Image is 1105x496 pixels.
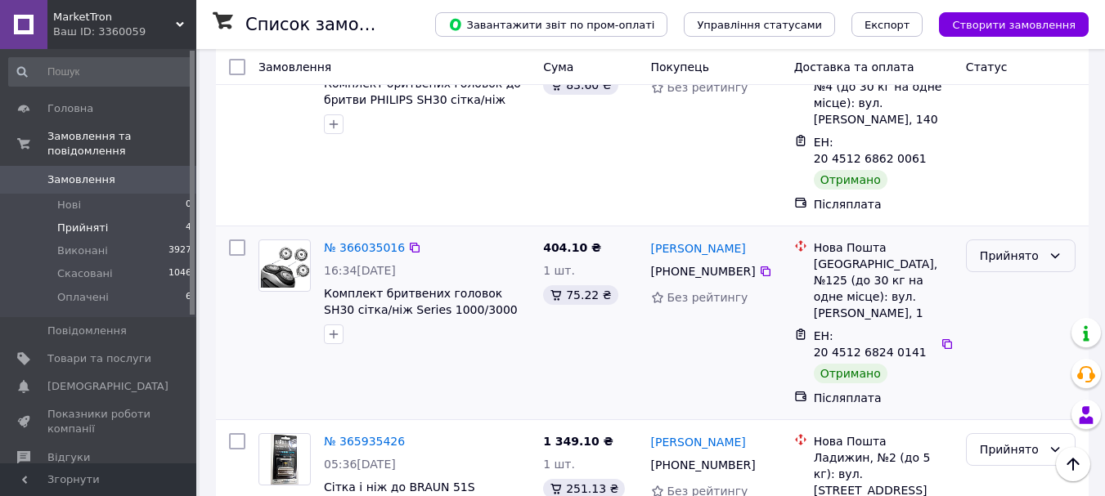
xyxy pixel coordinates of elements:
span: Замовлення та повідомлення [47,129,196,159]
span: Головна [47,101,93,116]
a: Фото товару [258,239,311,292]
span: 404.10 ₴ [543,241,601,254]
span: 1 шт. [543,264,575,277]
a: Комплект бритвених головок SH30 сітка/ніж Series 1000/3000 [324,287,518,316]
span: Управління статусами [697,19,822,31]
span: 0 [186,198,191,212]
span: Замовлення [47,172,115,187]
span: Виконані [57,244,108,258]
span: Cума [543,60,573,74]
div: [GEOGRAPHIC_DATA], №125 (до 30 кг на одне місце): вул. [PERSON_NAME], 1 [814,256,953,321]
span: Замовлення [258,60,331,74]
span: [DEMOGRAPHIC_DATA] [47,379,168,394]
div: 83.60 ₴ [543,75,618,95]
button: Управління статусами [684,12,835,37]
span: 1 349.10 ₴ [543,435,613,448]
span: Показники роботи компанії [47,407,151,436]
div: Нова Пошта [814,239,953,256]
span: Прийняті [57,221,108,235]
div: Отримано [814,364,887,383]
span: 6 [186,290,191,305]
span: 16:34[DATE] [324,264,396,277]
button: Завантажити звіт по пром-оплаті [435,12,667,37]
a: Створити замовлення [923,17,1089,30]
div: Нова Пошта [814,433,953,449]
span: [PHONE_NUMBER] [651,458,756,471]
span: ЕН: 20 4512 6862 0061 [814,136,927,165]
img: Фото товару [271,434,299,485]
div: 75.22 ₴ [543,285,618,305]
span: 3927 [168,244,191,258]
div: м. [GEOGRAPHIC_DATA] ([GEOGRAPHIC_DATA].), №4 (до 30 кг на одне місце): вул. [PERSON_NAME], 140 [814,46,953,127]
span: ЕН: 20 4512 6824 0141 [814,329,927,359]
span: 1 шт. [543,458,575,471]
div: Прийнято [980,440,1042,458]
span: Без рейтингу [667,81,748,94]
div: Післяплата [814,390,953,406]
span: Скасовані [57,266,113,281]
span: 4 [186,221,191,235]
span: Оплачені [57,290,109,305]
span: Товари та послуги [47,351,151,366]
a: № 365935426 [324,435,405,448]
a: [PERSON_NAME] [651,240,746,257]
button: Експорт [851,12,923,37]
span: Доставка та оплата [794,60,914,74]
button: Створити замовлення [939,12,1089,37]
span: Повідомлення [47,324,127,338]
span: Без рейтингу [667,291,748,304]
div: Післяплата [814,196,953,212]
span: [PHONE_NUMBER] [651,265,756,278]
a: Комплект бритвених головок до бритви PHILIPS SH30 сітка/ніж Series 1000/3000 філіпс [324,77,521,123]
span: 1046 [168,266,191,281]
a: Фото товару [258,433,311,485]
input: Пошук [8,57,193,87]
a: № 366035016 [324,241,405,254]
span: 05:36[DATE] [324,458,396,471]
span: Завантажити звіт по пром-оплаті [448,17,654,32]
span: Покупець [651,60,709,74]
div: Прийнято [980,247,1042,265]
button: Наверх [1056,447,1090,481]
a: [PERSON_NAME] [651,434,746,450]
img: Фото товару [259,244,310,288]
div: Ваш ID: 3360059 [53,25,196,39]
span: Створити замовлення [952,19,1076,31]
span: Відгуки [47,450,90,465]
div: Отримано [814,170,887,190]
span: Статус [966,60,1008,74]
h1: Список замовлень [245,15,411,34]
span: Нові [57,198,81,212]
span: MarketTron [53,10,176,25]
span: Експорт [865,19,910,31]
